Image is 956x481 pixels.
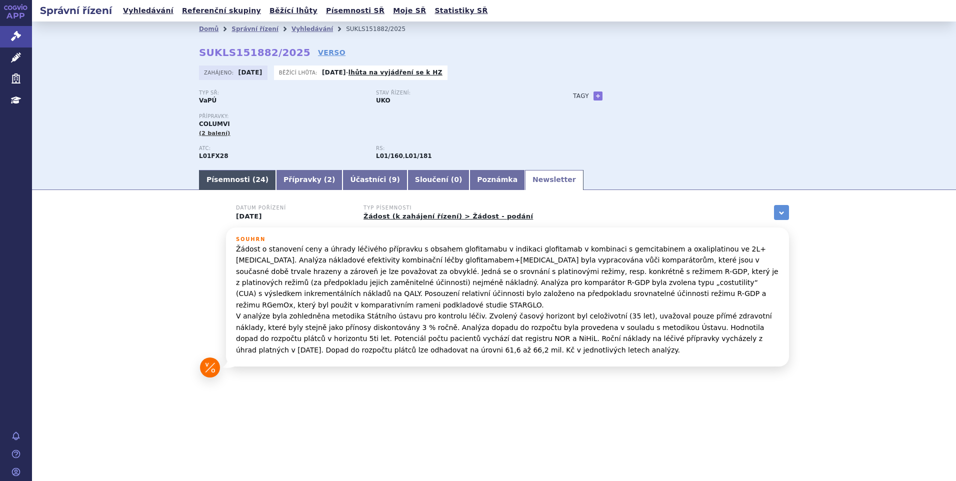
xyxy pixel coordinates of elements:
[199,113,553,119] p: Přípravky:
[327,175,332,183] span: 2
[454,175,459,183] span: 0
[255,175,265,183] span: 24
[199,170,276,190] a: Písemnosti (24)
[199,97,216,104] strong: VaPÚ
[236,243,779,355] p: Žádost o stanovení ceny a úhrady léčivého přípravku s obsahem glofitamabu v indikaci glofitamab v...
[346,21,418,36] li: SUKLS151882/2025
[199,90,366,96] p: Typ SŘ:
[199,120,230,127] span: COLUMVI
[32,3,120,17] h2: Správní řízení
[376,90,543,96] p: Stav řízení:
[407,170,469,190] a: Sloučení (0)
[236,205,351,211] h3: Datum pořízení
[376,145,543,151] p: RS:
[405,152,432,159] strong: glofitamab pro indikaci relabující / refrakterní difuzní velkobuněčný B-lymfom (DLBCL)
[363,205,533,211] h3: Typ písemnosti
[279,68,319,76] span: Běžící lhůta:
[179,4,264,17] a: Referenční skupiny
[322,68,442,76] p: -
[318,47,345,57] a: VERSO
[322,69,346,76] strong: [DATE]
[593,91,602,100] a: +
[199,130,230,136] span: (2 balení)
[266,4,320,17] a: Běžící lhůty
[774,205,789,220] a: zobrazit vše
[199,46,310,58] strong: SUKLS151882/2025
[236,212,351,220] p: [DATE]
[236,236,779,242] h3: Souhrn
[431,4,490,17] a: Statistiky SŘ
[231,25,278,32] a: Správní řízení
[238,69,262,76] strong: [DATE]
[392,175,397,183] span: 9
[390,4,429,17] a: Moje SŘ
[469,170,525,190] a: Poznámka
[276,170,342,190] a: Přípravky (2)
[376,145,553,160] div: ,
[120,4,176,17] a: Vyhledávání
[323,4,387,17] a: Písemnosti SŘ
[291,25,333,32] a: Vyhledávání
[342,170,407,190] a: Účastníci (9)
[573,90,589,102] h3: Tagy
[376,97,390,104] strong: UKO
[363,212,533,220] a: Žádost (k zahájení řízení) > Žádost - podání
[376,152,403,159] strong: monoklonální protilátky a konjugáty protilátka – léčivo
[204,68,235,76] span: Zahájeno:
[348,69,442,76] a: lhůta na vyjádření se k HZ
[199,145,366,151] p: ATC:
[199,25,218,32] a: Domů
[199,152,228,159] strong: GLOFITAMAB
[525,170,583,190] a: Newsletter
